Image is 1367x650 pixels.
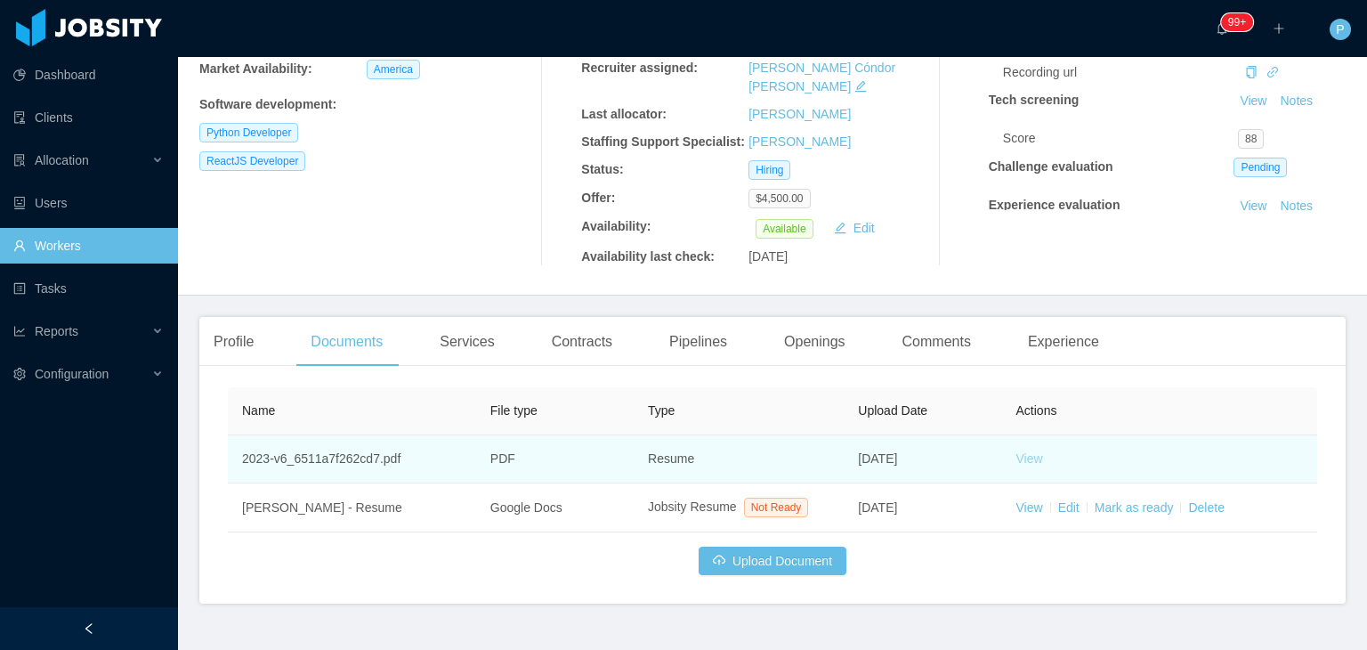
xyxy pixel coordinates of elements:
span: Jobsity Resume [648,500,737,514]
i: icon: solution [13,154,26,167]
i: icon: bell [1216,22,1228,35]
div: Experience [1014,317,1113,367]
i: icon: plus [1273,22,1285,35]
a: View [1016,500,1043,515]
span: [DATE] [858,451,897,466]
a: icon: userWorkers [13,228,164,264]
a: icon: auditClients [13,100,164,135]
strong: Experience evaluation [989,198,1120,212]
span: America [367,60,420,79]
b: Recruiter assigned: [581,61,698,75]
span: Resume [648,451,694,466]
button: icon: editEdit [827,217,882,239]
button: icon: cloud-uploadUpload Document [699,547,846,575]
span: File type [490,403,538,418]
td: Google Docs [476,483,634,532]
span: Type [648,403,675,418]
i: icon: edit [854,80,867,93]
b: Availability: [581,219,651,233]
a: Edit [1058,500,1080,515]
span: Pending [1234,158,1287,177]
button: Notes [1273,91,1320,112]
div: Score [1003,129,1238,148]
div: Recording url [1003,63,1238,82]
span: Allocation [35,153,89,167]
a: icon: pie-chartDashboard [13,57,164,93]
span: Name [242,403,275,418]
span: ReactJS Developer [199,151,305,171]
span: [DATE] [748,249,788,264]
a: [PERSON_NAME] [748,107,851,121]
span: [DATE] [858,500,897,515]
div: Openings [770,317,860,367]
strong: Tech screening [989,93,1080,107]
i: icon: copy [1245,66,1258,78]
button: Notes [1273,196,1320,217]
td: 2023-v6_6511a7f262cd7.pdf [228,435,476,483]
div: Pipelines [655,317,741,367]
span: Hiring [748,160,790,180]
strong: Challenge evaluation [989,159,1113,174]
a: View [1234,93,1273,108]
b: Software development : [199,97,336,111]
div: Copy [1245,63,1258,82]
a: View [1016,451,1043,466]
div: Profile [199,317,268,367]
span: P [1336,19,1344,40]
td: PDF [476,435,634,483]
b: Offer: [581,191,615,205]
span: Not Ready [744,498,809,517]
a: [PERSON_NAME] [748,134,851,149]
b: Last allocator: [581,107,667,121]
b: Staffing Support Specialist: [581,134,745,149]
div: Services [425,317,508,367]
a: View [1234,199,1273,213]
span: 88 [1238,129,1264,149]
b: Market Availability: [199,61,312,76]
td: [PERSON_NAME] - Resume [228,483,476,532]
a: Delete [1188,500,1224,515]
b: Status: [581,162,623,176]
span: Configuration [35,367,109,381]
span: $4,500.00 [748,189,810,208]
span: Upload Date [858,403,927,418]
span: Python Developer [199,123,298,142]
a: icon: link [1266,65,1279,79]
a: icon: profileTasks [13,271,164,306]
i: icon: link [1266,66,1279,78]
a: [PERSON_NAME] Cóndor [PERSON_NAME] [748,61,895,93]
span: Actions [1016,403,1057,418]
i: icon: setting [13,368,26,380]
a: Mark as ready [1095,500,1174,515]
span: Reports [35,324,78,338]
sup: 1741 [1221,13,1253,31]
div: Documents [296,317,397,367]
b: Availability last check: [581,249,715,264]
i: icon: line-chart [13,325,26,337]
a: icon: robotUsers [13,185,164,221]
div: Contracts [538,317,627,367]
div: Comments [888,317,985,367]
